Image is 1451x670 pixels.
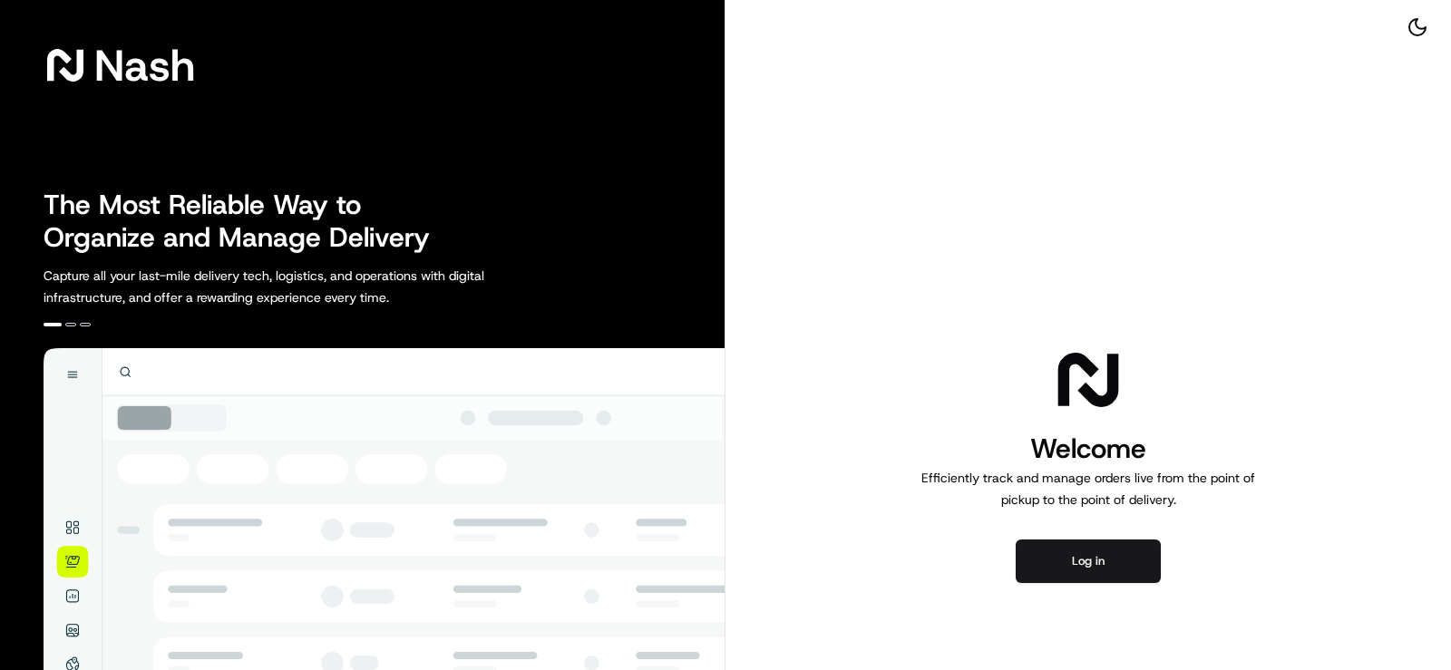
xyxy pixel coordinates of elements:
[44,265,566,308] p: Capture all your last-mile delivery tech, logistics, and operations with digital infrastructure, ...
[44,189,450,254] h2: The Most Reliable Way to Organize and Manage Delivery
[1016,539,1161,583] button: Log in
[914,431,1262,467] h1: Welcome
[94,47,195,83] span: Nash
[914,467,1262,510] p: Efficiently track and manage orders live from the point of pickup to the point of delivery.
